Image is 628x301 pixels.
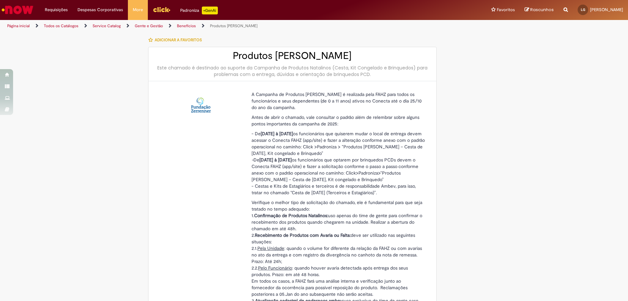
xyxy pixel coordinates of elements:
[190,94,211,115] img: Produtos Natalinos - FAHZ
[153,5,170,14] img: click_logo_yellow_360x200.png
[497,7,515,13] span: Favoritos
[525,7,554,13] a: Rascunhos
[257,245,284,251] span: Pela Unidade
[155,50,430,61] h2: Produtos [PERSON_NAME]
[590,7,623,12] span: [PERSON_NAME]
[180,7,218,14] div: Padroniza
[78,7,123,13] span: Despesas Corporativas
[7,23,30,28] a: Página inicial
[252,131,425,156] span: - De os funcionários que quiserem mudar o local de entrega devem acessar o Conecta FAHZ (app/site...
[135,23,163,28] a: Gente e Gestão
[252,232,415,245] span: 2. deve ser utilizado nas seguintes situações:
[210,23,257,28] a: Produtos [PERSON_NAME]
[252,245,422,264] span: 2.1. : quando o volume for diferente da relação da FAHZ ou com avarias no ato da entrega e com re...
[254,213,328,218] strong: Confirmação de Produtos Natalinos:
[202,7,218,14] p: +GenAi
[45,7,68,13] span: Requisições
[581,8,585,12] span: LG
[155,37,202,43] span: Adicionar a Favoritos
[258,265,292,271] span: Pelo Funcionário
[252,213,422,232] span: 1. uso apenas do time de gente para confirmar o recebimento dos produtos quando chegarem na unida...
[177,23,196,28] a: Benefícios
[255,232,351,238] strong: Recebimento de Produtos com Avaria ou Falta:
[530,7,554,13] span: Rascunhos
[252,183,416,196] span: - Cestas e Kits de Estagiários e terceiros é de responsabilidade Ambev, para isso, tratar no cham...
[259,157,292,163] strong: [DATE] à [DATE]
[261,131,293,137] strong: [DATE] à [DATE]
[1,3,34,16] img: ServiceNow
[133,7,143,13] span: More
[252,265,408,277] span: 2.2. : quando houver avaria detectada após entrega dos seus produtos. Prazo: em até 48 horas.
[155,65,430,78] div: Este chamado é destinado ao suporte da Campanha de Produtos Natalinos (Cesta, Kit Congelado e Bri...
[252,157,253,163] em: -
[252,157,418,182] span: De os funcionários que optarem por brinquedos PCDs devem o Conecta FAHZ (app/site) e fazer a soli...
[252,278,408,297] span: Em todos os casos, a FAHZ fará uma análise interna e verificação junto ao fornecedor da ocorrênci...
[44,23,78,28] a: Todos os Catálogos
[148,33,205,47] button: Adicionar a Favoritos
[252,114,419,127] span: Antes de abrir o chamado, vale consultar o padrão além de relembrar sobre alguns pontos important...
[5,20,414,32] ul: Trilhas de página
[93,23,121,28] a: Service Catalog
[252,91,422,110] span: A Campanha de Produtos [PERSON_NAME] é realizada pela FAHZ para todos os funcionários e seus depe...
[252,199,422,212] span: Verifique o melhor tipo de solicitação do chamado, ele é fundamental para que seja tratado no tem...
